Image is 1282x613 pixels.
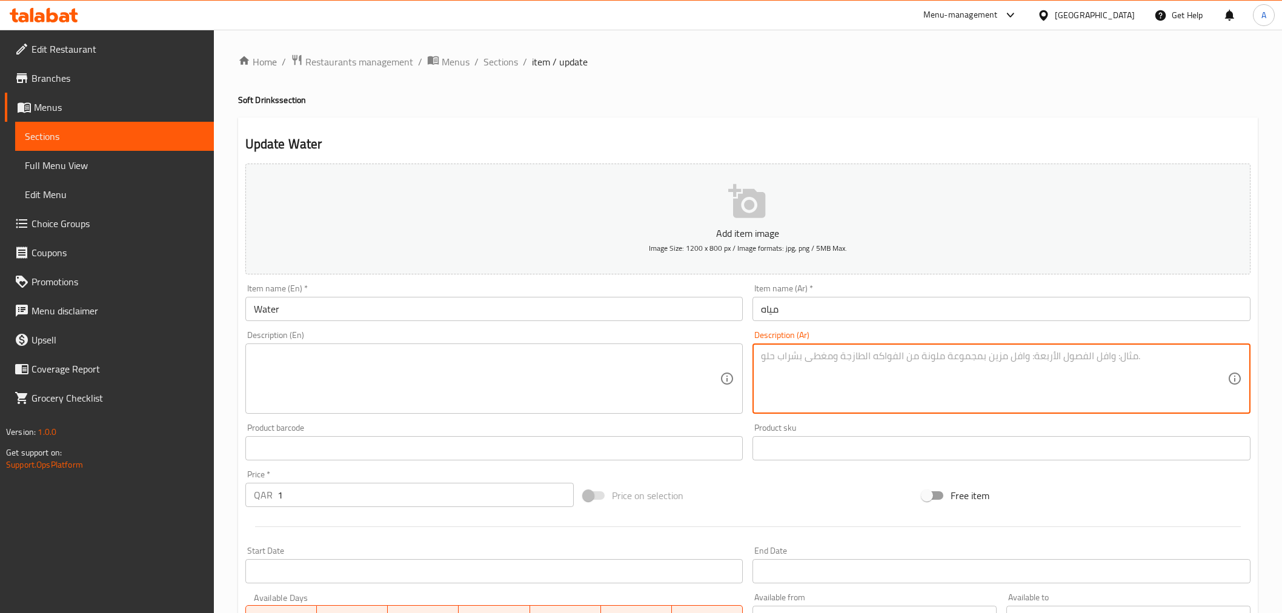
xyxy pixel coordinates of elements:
a: Menu disclaimer [5,296,214,325]
a: Menus [5,93,214,122]
a: Choice Groups [5,209,214,238]
span: Branches [32,71,204,85]
a: Coverage Report [5,354,214,383]
a: Promotions [5,267,214,296]
span: 1.0.0 [38,424,56,440]
span: Image Size: 1200 x 800 px / Image formats: jpg, png / 5MB Max. [649,241,847,255]
input: Please enter price [277,483,574,507]
span: Coverage Report [32,362,204,376]
a: Upsell [5,325,214,354]
span: Choice Groups [32,216,204,231]
li: / [282,55,286,69]
span: Upsell [32,333,204,347]
span: Menu disclaimer [32,303,204,318]
span: Full Menu View [25,158,204,173]
a: Coupons [5,238,214,267]
input: Enter name En [245,297,743,321]
span: Promotions [32,274,204,289]
div: Menu-management [923,8,998,22]
button: Add item imageImage Size: 1200 x 800 px / Image formats: jpg, png / 5MB Max. [245,164,1250,274]
span: Grocery Checklist [32,391,204,405]
span: Menus [442,55,470,69]
a: Edit Menu [15,180,214,209]
span: A [1261,8,1266,22]
span: Edit Menu [25,187,204,202]
a: Menus [427,54,470,70]
a: Restaurants management [291,54,413,70]
input: Please enter product sku [752,436,1250,460]
li: / [523,55,527,69]
span: Edit Restaurant [32,42,204,56]
input: Please enter product barcode [245,436,743,460]
li: / [474,55,479,69]
a: Grocery Checklist [5,383,214,413]
h4: Soft Drinks section [238,94,1258,106]
a: Support.OpsPlatform [6,457,83,472]
span: Price on selection [612,488,683,503]
span: Version: [6,424,36,440]
a: Sections [15,122,214,151]
span: item / update [532,55,588,69]
a: Full Menu View [15,151,214,180]
span: Free item [951,488,989,503]
span: Menus [34,100,204,114]
span: Restaurants management [305,55,413,69]
p: Add item image [264,226,1232,240]
span: Get support on: [6,445,62,460]
nav: breadcrumb [238,54,1258,70]
a: Branches [5,64,214,93]
a: Edit Restaurant [5,35,214,64]
a: Home [238,55,277,69]
span: Coupons [32,245,204,260]
span: Sections [25,129,204,144]
a: Sections [483,55,518,69]
input: Enter name Ar [752,297,1250,321]
h2: Update Water [245,135,1250,153]
p: QAR [254,488,273,502]
div: [GEOGRAPHIC_DATA] [1055,8,1135,22]
li: / [418,55,422,69]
